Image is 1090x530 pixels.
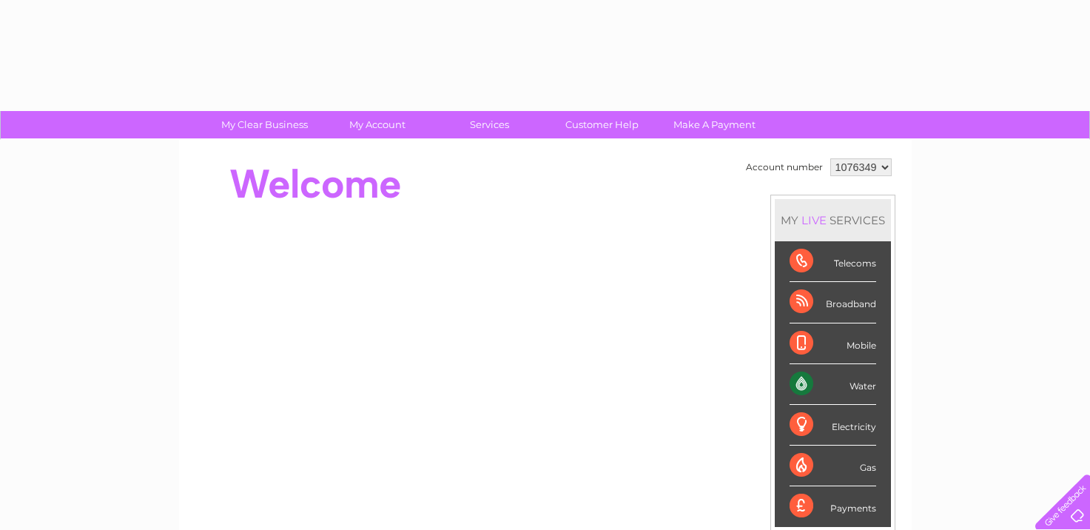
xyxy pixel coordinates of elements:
div: MY SERVICES [775,199,891,241]
a: My Clear Business [203,111,326,138]
td: Account number [742,155,827,180]
a: My Account [316,111,438,138]
div: Water [790,364,876,405]
div: Payments [790,486,876,526]
div: Mobile [790,323,876,364]
div: LIVE [798,213,830,227]
a: Services [428,111,551,138]
div: Electricity [790,405,876,446]
a: Customer Help [541,111,663,138]
div: Gas [790,446,876,486]
div: Telecoms [790,241,876,282]
a: Make A Payment [653,111,776,138]
div: Broadband [790,282,876,323]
